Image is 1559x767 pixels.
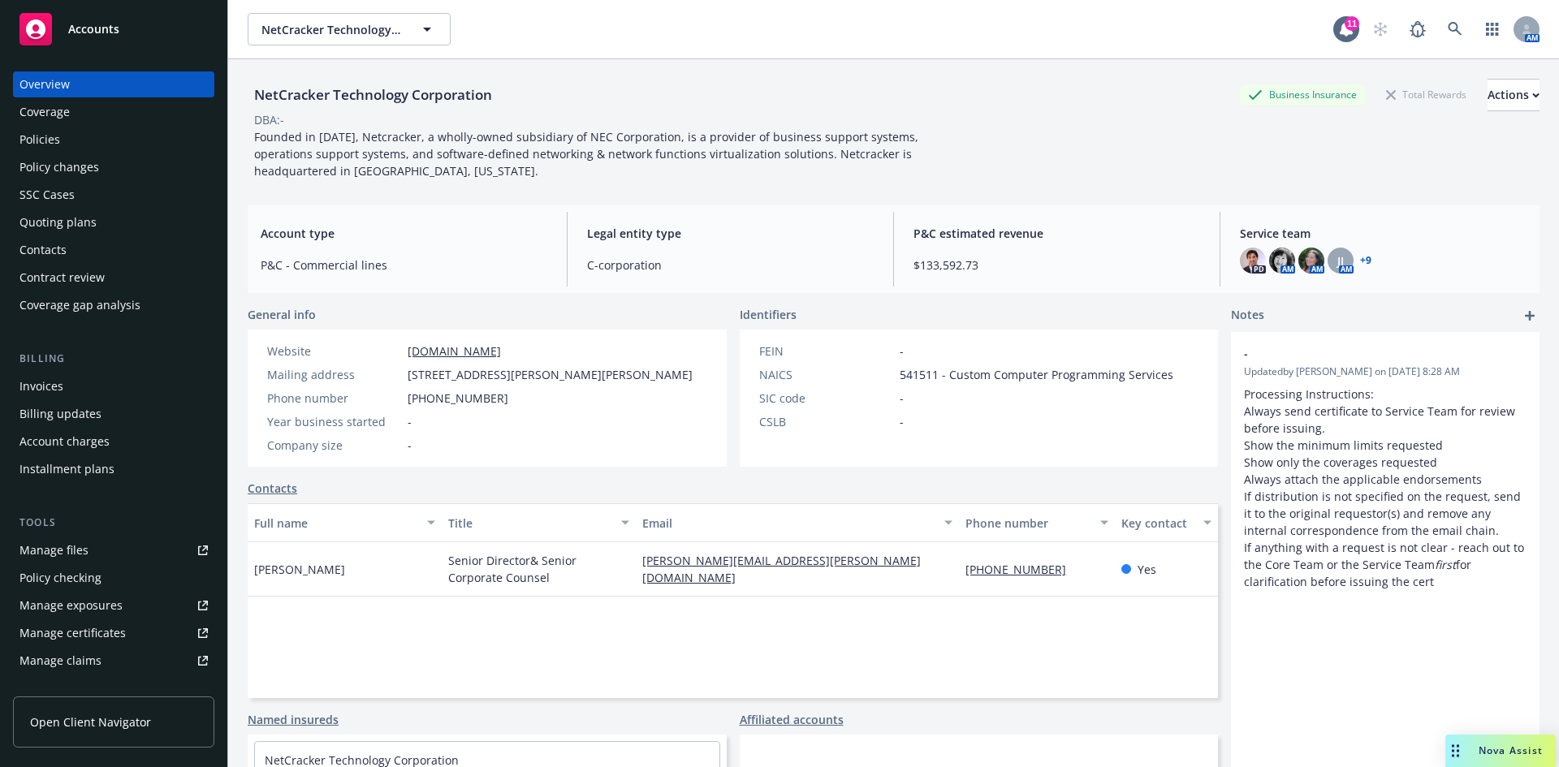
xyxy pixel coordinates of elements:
[19,456,114,482] div: Installment plans
[1121,515,1194,532] div: Key contact
[1244,386,1527,590] p: Processing Instructions: Always send certificate to Service Team for review before issuing. Show ...
[1488,79,1540,111] button: Actions
[267,366,401,383] div: Mailing address
[1439,13,1471,45] a: Search
[408,437,412,454] span: -
[19,154,99,180] div: Policy changes
[448,552,629,586] span: Senior Director& Senior Corporate Counsel
[248,306,316,323] span: General info
[13,592,214,618] a: Manage exposures
[1345,16,1359,31] div: 11
[1337,252,1344,269] span: JJ
[1269,248,1295,274] img: photo
[1115,503,1218,542] button: Key contact
[642,553,921,585] a: [PERSON_NAME][EMAIL_ADDRESS][PERSON_NAME][DOMAIN_NAME]
[261,256,547,274] span: P&C - Commercial lines
[19,373,63,399] div: Invoices
[13,237,214,263] a: Contacts
[13,6,214,52] a: Accounts
[30,713,151,730] span: Open Client Navigator
[1435,557,1456,572] em: first
[13,373,214,399] a: Invoices
[13,182,214,208] a: SSC Cases
[13,537,214,563] a: Manage files
[1401,13,1434,45] a: Report a Bug
[913,256,1200,274] span: $133,592.73
[261,225,547,242] span: Account type
[19,401,101,427] div: Billing updates
[19,99,70,125] div: Coverage
[13,675,214,701] a: Manage BORs
[19,620,126,646] div: Manage certificates
[267,413,401,430] div: Year business started
[408,390,508,407] span: [PHONE_NUMBER]
[408,413,412,430] span: -
[587,225,874,242] span: Legal entity type
[1520,306,1540,325] a: add
[19,675,96,701] div: Manage BORs
[1378,84,1475,105] div: Total Rewards
[759,390,893,407] div: SIC code
[248,711,339,728] a: Named insureds
[19,265,105,291] div: Contract review
[248,13,451,45] button: NetCracker Technology Corporation
[408,366,693,383] span: [STREET_ADDRESS][PERSON_NAME][PERSON_NAME]
[254,129,922,179] span: Founded in [DATE], Netcracker, a wholly-owned subsidiary of NEC Corporation, is a provider of bus...
[19,565,101,591] div: Policy checking
[13,127,214,153] a: Policies
[965,562,1079,577] a: [PHONE_NUMBER]
[1488,80,1540,110] div: Actions
[587,256,874,274] span: C-corporation
[13,71,214,97] a: Overview
[642,515,935,532] div: Email
[1231,306,1264,325] span: Notes
[254,561,345,578] span: [PERSON_NAME]
[900,366,1173,383] span: 541511 - Custom Computer Programming Services
[267,437,401,454] div: Company size
[19,127,60,153] div: Policies
[1360,256,1371,265] a: +9
[254,515,417,532] div: Full name
[759,343,893,360] div: FEIN
[19,592,123,618] div: Manage exposures
[13,351,214,367] div: Billing
[13,292,214,318] a: Coverage gap analysis
[254,111,284,128] div: DBA: -
[19,237,67,263] div: Contacts
[1445,735,1556,767] button: Nova Assist
[19,429,110,455] div: Account charges
[248,84,499,106] div: NetCracker Technology Corporation
[442,503,636,542] button: Title
[13,154,214,180] a: Policy changes
[13,456,214,482] a: Installment plans
[1244,345,1484,362] span: -
[248,480,297,497] a: Contacts
[636,503,959,542] button: Email
[1244,364,1527,379] span: Updated by [PERSON_NAME] on [DATE] 8:28 AM
[1231,332,1540,603] div: -Updatedby [PERSON_NAME] on [DATE] 8:28 AMProcessing Instructions: Always send certificate to Ser...
[19,537,89,563] div: Manage files
[900,390,904,407] span: -
[19,71,70,97] div: Overview
[13,99,214,125] a: Coverage
[1364,13,1397,45] a: Start snowing
[13,515,214,531] div: Tools
[19,648,101,674] div: Manage claims
[13,648,214,674] a: Manage claims
[759,413,893,430] div: CSLB
[13,429,214,455] a: Account charges
[13,565,214,591] a: Policy checking
[913,225,1200,242] span: P&C estimated revenue
[740,306,797,323] span: Identifiers
[1240,84,1365,105] div: Business Insurance
[13,401,214,427] a: Billing updates
[1298,248,1324,274] img: photo
[248,503,442,542] button: Full name
[13,620,214,646] a: Manage certificates
[1138,561,1156,578] span: Yes
[267,390,401,407] div: Phone number
[1240,248,1266,274] img: photo
[1445,735,1466,767] div: Drag to move
[13,265,214,291] a: Contract review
